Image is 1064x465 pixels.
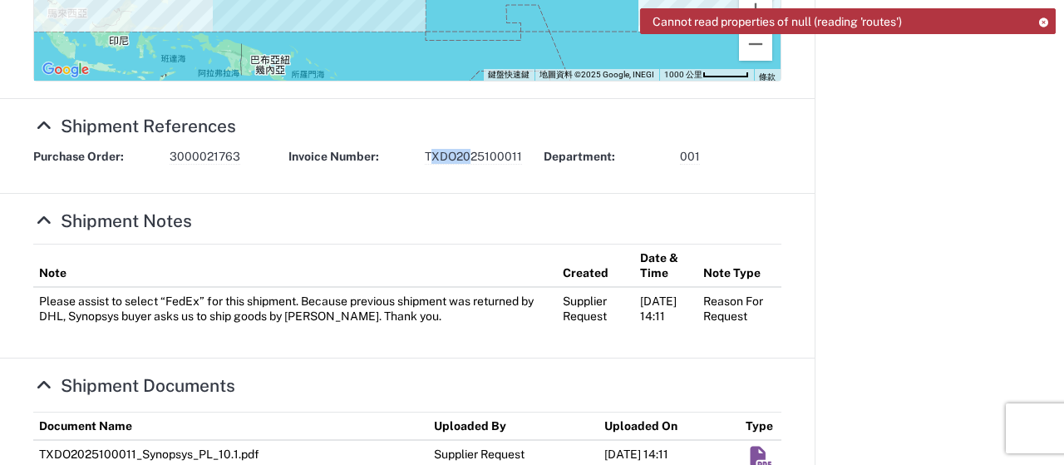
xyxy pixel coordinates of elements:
[759,72,776,82] a: 條款
[680,149,700,165] span: 001
[664,70,702,79] span: 1000 公里
[33,149,158,165] strong: Purchase Order:
[288,149,413,165] strong: Invoice Number:
[659,69,754,81] button: 地圖比例：每 52 像素 1000 公里
[557,245,634,288] th: Created
[488,69,530,81] button: 鍵盤快速鍵
[634,287,697,329] td: [DATE] 14:11
[38,59,93,81] img: Google
[33,210,192,231] a: Hide Details
[740,413,781,441] th: Type
[38,59,93,81] a: 在 Google 地圖上開啟這個區域 (開啟新視窗)
[544,149,668,165] strong: Department:
[634,245,697,288] th: Date & Time
[428,413,598,441] th: Uploaded By
[697,245,781,288] th: Note Type
[598,413,740,441] th: Uploaded On
[33,116,236,136] a: Hide Details
[33,375,235,396] a: Hide Details
[539,70,654,79] span: 地圖資料 ©2025 Google, INEGI
[33,244,781,329] table: Shipment Notes
[33,413,428,441] th: Document Name
[170,149,240,165] span: 3000021763
[33,245,557,288] th: Note
[425,149,522,165] span: TXDO2025100011
[33,287,557,329] td: Please assist to select “FedEx” for this shipment. Because previous shipment was returned by DHL,...
[557,287,634,329] td: Supplier Request
[697,287,781,329] td: Reason For Request
[653,14,902,29] span: Cannot read properties of null (reading 'routes')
